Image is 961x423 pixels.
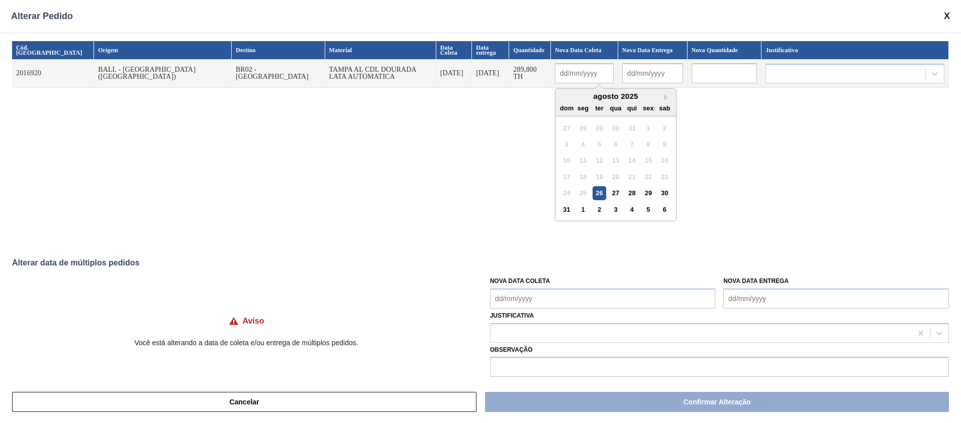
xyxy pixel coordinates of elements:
[593,154,606,167] div: Not available terça-feira, 12 de agosto de 2025
[625,101,639,115] div: qui
[490,343,949,357] label: Observação
[593,186,606,200] div: Choose terça-feira, 26 de agosto de 2025
[625,170,639,184] div: Not available quinta-feira, 21 de agosto de 2025
[576,186,590,200] div: Not available segunda-feira, 25 de agosto de 2025
[609,186,622,200] div: Choose quarta-feira, 27 de agosto de 2025
[618,41,688,59] th: Nova Data Entrega
[560,101,573,115] div: dom
[658,101,671,115] div: sab
[12,59,94,88] td: 2016920
[609,170,622,184] div: Not available quarta-feira, 20 de agosto de 2025
[94,59,232,88] td: BALL - [GEOGRAPHIC_DATA] ([GEOGRAPHIC_DATA])
[641,154,655,167] div: Not available sexta-feira, 15 de agosto de 2025
[622,63,683,83] input: dd/mm/yyyy
[761,41,949,59] th: Justificativa
[576,101,590,115] div: seg
[243,317,264,326] h4: Aviso
[576,137,590,151] div: Not available segunda-feira, 4 de agosto de 2025
[609,101,622,115] div: qua
[555,63,614,83] input: dd/mm/yyyy
[560,186,573,200] div: Not available domingo, 24 de agosto de 2025
[641,137,655,151] div: Not available sexta-feira, 8 de agosto de 2025
[658,154,671,167] div: Not available sábado, 16 de agosto de 2025
[593,121,606,135] div: Not available terça-feira, 29 de julho de 2025
[625,121,639,135] div: Not available quinta-feira, 31 de julho de 2025
[625,186,639,200] div: Choose quinta-feira, 28 de agosto de 2025
[625,154,639,167] div: Not available quinta-feira, 14 de agosto de 2025
[576,121,590,135] div: Not available segunda-feira, 28 de julho de 2025
[436,41,472,59] th: Data Coleta
[625,137,639,151] div: Not available quinta-feira, 7 de agosto de 2025
[576,154,590,167] div: Not available segunda-feira, 11 de agosto de 2025
[232,41,325,59] th: Destino
[576,170,590,184] div: Not available segunda-feira, 18 de agosto de 2025
[658,121,671,135] div: Not available sábado, 2 de agosto de 2025
[641,186,655,200] div: Choose sexta-feira, 29 de agosto de 2025
[593,170,606,184] div: Not available terça-feira, 19 de agosto de 2025
[12,339,480,347] p: Você está alterando a data de coleta e/ou entrega de múltiplos pedidos.
[625,203,639,216] div: Choose quinta-feira, 4 de setembro de 2025
[11,11,73,22] span: Alterar Pedido
[12,41,94,59] th: Cód. [GEOGRAPHIC_DATA]
[593,101,606,115] div: ter
[609,137,622,151] div: Not available quarta-feira, 6 de agosto de 2025
[664,94,671,101] button: Next Month
[560,137,573,151] div: Not available domingo, 3 de agosto de 2025
[555,93,676,100] div: agosto 2025
[723,277,789,285] label: Nova Data Entrega
[490,312,534,319] label: Justificativa
[560,154,573,167] div: Not available domingo, 10 de agosto de 2025
[509,41,551,59] th: Quantidade
[560,203,573,216] div: Choose domingo, 31 de agosto de 2025
[609,203,622,216] div: Choose quarta-feira, 3 de setembro de 2025
[490,289,716,309] input: dd/mm/yyyy
[641,101,655,115] div: sex
[658,186,671,200] div: Choose sábado, 30 de agosto de 2025
[609,121,622,135] div: Not available quarta-feira, 30 de julho de 2025
[325,41,436,59] th: Material
[658,170,671,184] div: Not available sábado, 23 de agosto de 2025
[641,121,655,135] div: Not available sexta-feira, 1 de agosto de 2025
[325,59,436,88] td: TAMPA AL CDL DOURADA LATA AUTOMATICA
[658,137,671,151] div: Not available sábado, 9 de agosto de 2025
[641,170,655,184] div: Not available sexta-feira, 22 de agosto de 2025
[641,203,655,216] div: Choose sexta-feira, 5 de setembro de 2025
[472,59,509,88] td: [DATE]
[723,289,949,309] input: dd/mm/yyyy
[94,41,232,59] th: Origem
[12,258,949,267] div: Alterar data de múltiplos pedidos
[509,59,551,88] td: 289,800 TH
[658,203,671,216] div: Choose sábado, 6 de setembro de 2025
[558,120,672,218] div: month 2025-08
[688,41,762,59] th: Nova Quantidade
[593,203,606,216] div: Choose terça-feira, 2 de setembro de 2025
[12,392,476,412] button: Cancelar
[472,41,509,59] th: Data entrega
[232,59,325,88] td: BR02 - [GEOGRAPHIC_DATA]
[609,154,622,167] div: Not available quarta-feira, 13 de agosto de 2025
[560,121,573,135] div: Not available domingo, 27 de julho de 2025
[436,59,472,88] td: [DATE]
[490,277,550,285] label: Nova Data Coleta
[551,41,618,59] th: Nova Data Coleta
[593,137,606,151] div: Not available terça-feira, 5 de agosto de 2025
[576,203,590,216] div: Choose segunda-feira, 1 de setembro de 2025
[560,170,573,184] div: Not available domingo, 17 de agosto de 2025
